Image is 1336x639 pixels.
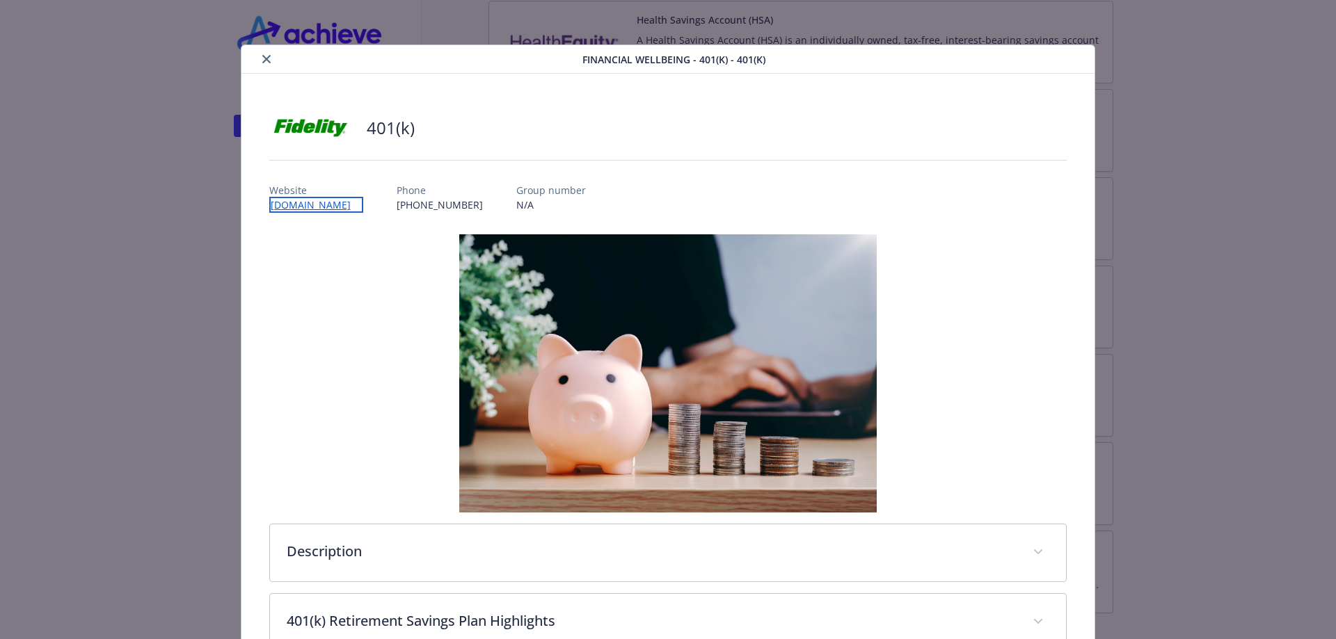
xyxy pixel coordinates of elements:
a: [DOMAIN_NAME] [269,197,363,213]
img: Fidelity Investments [269,107,353,149]
p: Group number [516,183,586,197]
p: N/A [516,197,586,212]
img: banner [459,234,877,512]
p: Description [287,541,1017,562]
p: Website [269,183,363,197]
button: close [258,51,275,67]
p: 401(k) Retirement Savings Plan Highlights [287,610,1017,631]
p: [PHONE_NUMBER] [397,197,483,212]
p: Phone [397,183,483,197]
div: Description [270,524,1067,581]
h2: 401(k) [367,116,415,140]
span: Financial Wellbeing - 401(k) - 401(k) [582,52,765,67]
